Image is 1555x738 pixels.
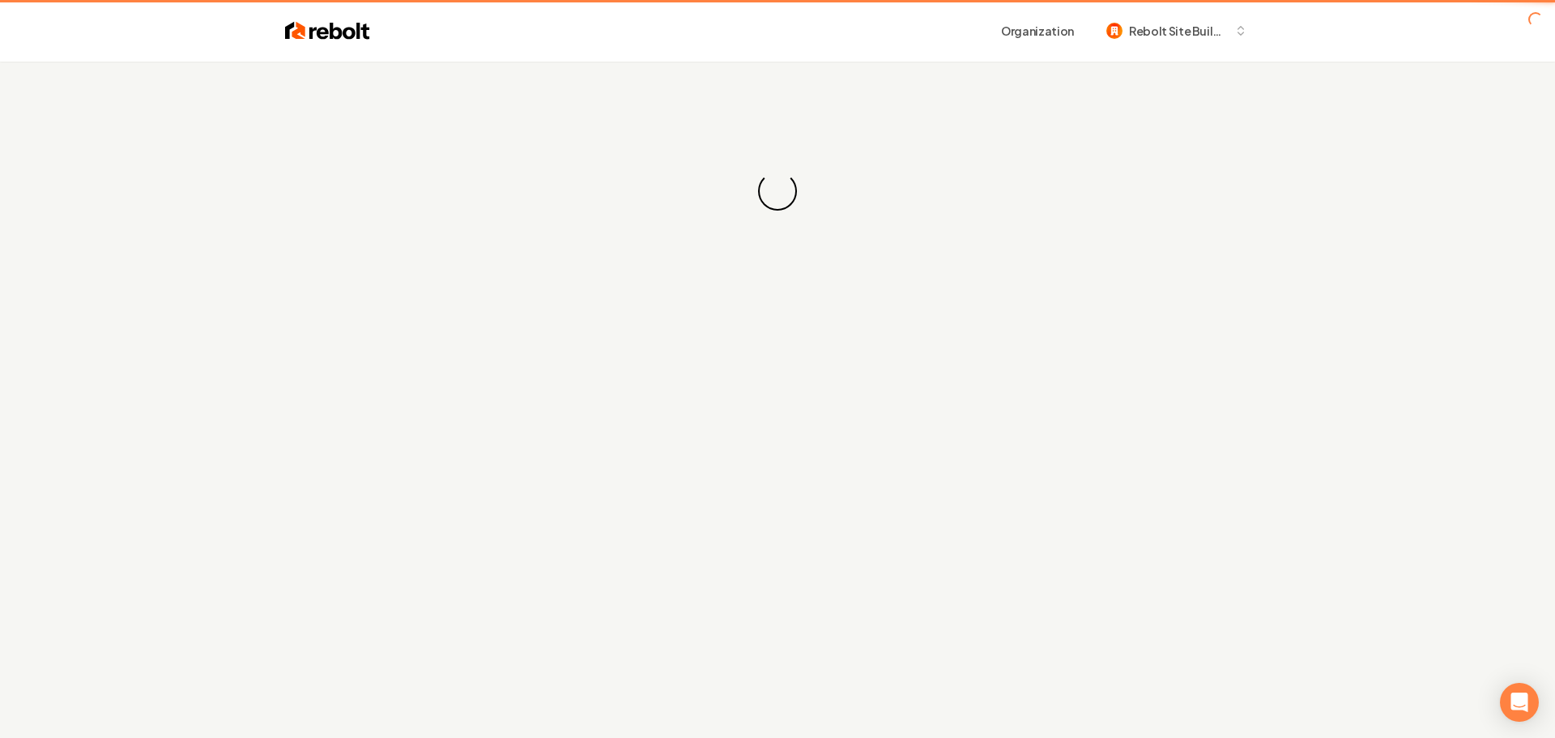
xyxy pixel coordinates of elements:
[285,19,370,42] img: Rebolt Logo
[1106,23,1123,39] img: Rebolt Site Builder
[991,16,1084,45] button: Organization
[753,167,802,215] div: Loading
[1500,683,1539,722] div: Open Intercom Messenger
[1129,23,1228,40] span: Rebolt Site Builder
